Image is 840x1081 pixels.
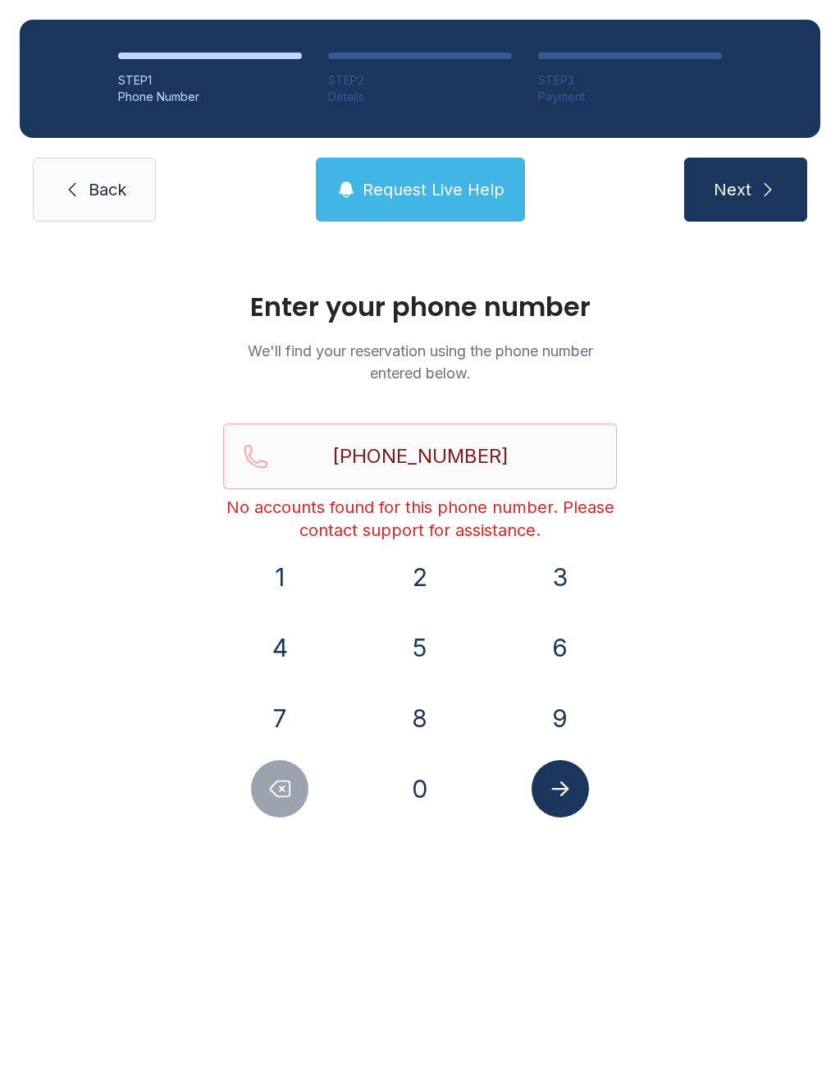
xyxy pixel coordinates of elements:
[223,340,617,384] p: We'll find your reservation using the phone number entered below.
[391,689,449,747] button: 8
[532,760,589,818] button: Submit lookup form
[251,760,308,818] button: Delete number
[532,619,589,676] button: 6
[391,760,449,818] button: 0
[251,689,308,747] button: 7
[251,548,308,606] button: 1
[89,178,126,201] span: Back
[251,619,308,676] button: 4
[391,619,449,676] button: 5
[223,496,617,542] div: No accounts found for this phone number. Please contact support for assistance.
[118,72,302,89] div: STEP 1
[223,294,617,320] h1: Enter your phone number
[363,178,504,201] span: Request Live Help
[328,72,512,89] div: STEP 2
[532,548,589,606] button: 3
[223,424,617,489] input: Reservation phone number
[391,548,449,606] button: 2
[532,689,589,747] button: 9
[538,72,722,89] div: STEP 3
[118,89,302,105] div: Phone Number
[538,89,722,105] div: Payment
[328,89,512,105] div: Details
[714,178,751,201] span: Next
